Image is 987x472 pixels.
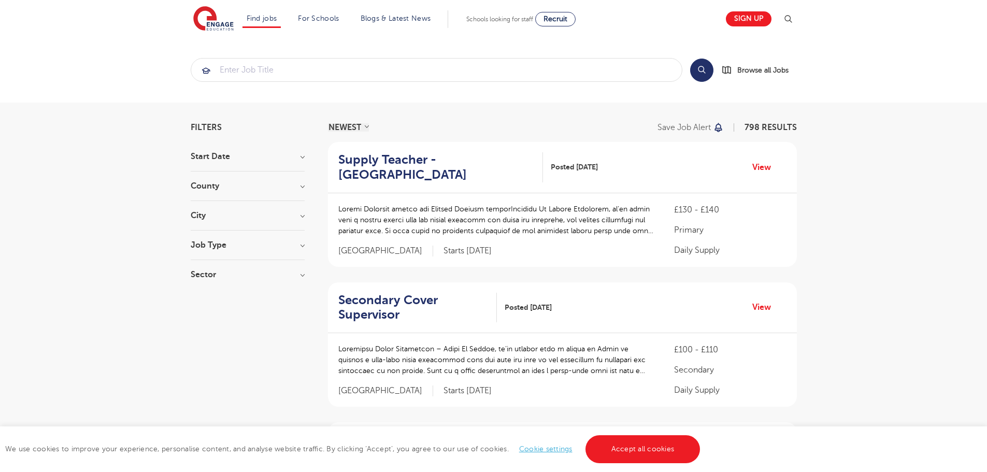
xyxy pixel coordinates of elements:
[191,182,305,190] h3: County
[519,445,573,453] a: Cookie settings
[657,123,711,132] p: Save job alert
[193,6,234,32] img: Engage Education
[466,16,533,23] span: Schools looking for staff
[674,204,786,216] p: £130 - £140
[361,15,431,22] a: Blogs & Latest News
[737,64,789,76] span: Browse all Jobs
[5,445,703,453] span: We use cookies to improve your experience, personalise content, and analyse website traffic. By c...
[247,15,277,22] a: Find jobs
[338,246,433,256] span: [GEOGRAPHIC_DATA]
[191,211,305,220] h3: City
[674,224,786,236] p: Primary
[543,15,567,23] span: Recruit
[338,152,535,182] h2: Supply Teacher - [GEOGRAPHIC_DATA]
[338,293,489,323] h2: Secondary Cover Supervisor
[338,385,433,396] span: [GEOGRAPHIC_DATA]
[444,246,492,256] p: Starts [DATE]
[191,59,682,81] input: Submit
[752,161,779,174] a: View
[191,270,305,279] h3: Sector
[674,344,786,356] p: £100 - £110
[444,385,492,396] p: Starts [DATE]
[657,123,724,132] button: Save job alert
[752,301,779,314] a: View
[674,244,786,256] p: Daily Supply
[338,293,497,323] a: Secondary Cover Supervisor
[338,344,654,376] p: Loremipsu Dolor Sitametcon – Adipi El Seddoe, te’in utlabor etdo m aliqua en Admin ve quisnos e u...
[191,241,305,249] h3: Job Type
[585,435,700,463] a: Accept all cookies
[674,364,786,376] p: Secondary
[726,11,771,26] a: Sign up
[745,123,797,132] span: 798 RESULTS
[505,302,552,313] span: Posted [DATE]
[338,152,543,182] a: Supply Teacher - [GEOGRAPHIC_DATA]
[690,59,713,82] button: Search
[298,15,339,22] a: For Schools
[191,152,305,161] h3: Start Date
[191,123,222,132] span: Filters
[551,162,598,173] span: Posted [DATE]
[722,64,797,76] a: Browse all Jobs
[191,58,682,82] div: Submit
[338,204,654,236] p: Loremi Dolorsit ametco adi Elitsed Doeiusm temporIncididu Ut Labore Etdolorem, al’en admin veni q...
[535,12,576,26] a: Recruit
[674,384,786,396] p: Daily Supply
